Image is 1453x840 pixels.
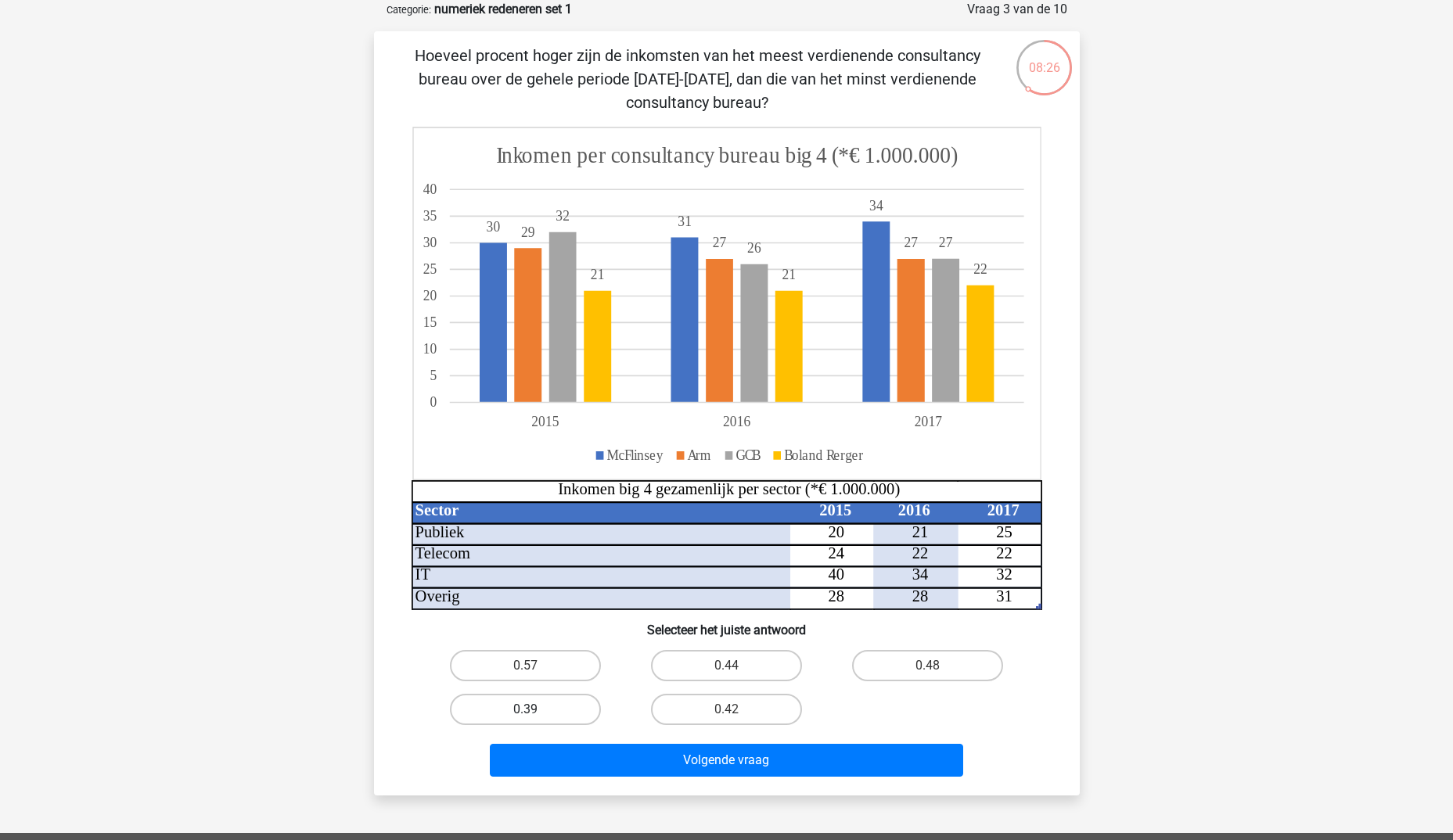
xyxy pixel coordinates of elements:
tspan: GCB [735,447,761,463]
tspan: McFlinsey [606,447,664,463]
tspan: IT [415,566,430,583]
tspan: 24 [828,544,844,562]
tspan: Arm [687,447,710,463]
tspan: 28 [912,587,928,605]
h6: Selecteer het juiste antwoord [399,610,1055,637]
tspan: 29 [521,224,535,240]
label: 0.44 [651,650,802,681]
tspan: Sector [415,501,459,519]
tspan: 0 [430,394,437,411]
tspan: 21 [912,523,928,540]
tspan: 2121 [590,267,795,283]
tspan: 40 [828,566,844,583]
tspan: 2016 [897,501,930,519]
tspan: 2015 [819,501,851,519]
small: Categorie: [387,4,431,16]
tspan: 20 [423,288,437,304]
tspan: Inkomen per consultancy bureau big 4 (*€ 1.000.000) [496,142,958,169]
tspan: 26 [747,239,761,256]
tspan: 30 [423,235,437,251]
tspan: 2017 [987,501,1019,519]
tspan: 15 [423,314,437,331]
tspan: 34 [869,197,883,214]
tspan: 32 [996,566,1012,583]
label: 0.48 [852,650,1003,681]
tspan: 5 [430,368,437,384]
tspan: 22 [973,261,987,278]
tspan: 25 [423,261,437,278]
tspan: 10 [423,341,437,357]
button: Volgende vraag [490,744,963,777]
tspan: Boland Rerger [784,447,863,463]
tspan: 22 [912,544,928,562]
div: 08:26 [1015,38,1074,77]
p: Hoeveel procent hoger zijn de inkomsten van het meest verdienende consultancy bureau over de gehe... [399,44,996,114]
tspan: 201520162017 [531,414,942,430]
tspan: 31 [996,587,1012,605]
tspan: Inkomen big 4 gezamenlijk per sector (*€ 1.000.000) [558,480,900,498]
strong: numeriek redeneren set 1 [434,2,572,16]
tspan: 25 [996,523,1012,540]
label: 0.39 [450,694,601,725]
tspan: Publiek [415,523,464,540]
label: 0.42 [651,694,802,725]
label: 0.57 [450,650,601,681]
tspan: 35 [423,208,437,224]
tspan: Telecom [415,544,469,562]
tspan: 32 [556,208,570,224]
tspan: Overig [415,587,459,605]
tspan: 22 [996,544,1012,562]
tspan: 40 [423,181,437,197]
tspan: 20 [828,523,844,540]
tspan: 31 [678,213,692,229]
tspan: 34 [912,566,928,583]
tspan: 27 [938,235,952,251]
tspan: 28 [828,587,844,605]
tspan: 2727 [712,235,917,251]
tspan: 30 [486,218,500,235]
